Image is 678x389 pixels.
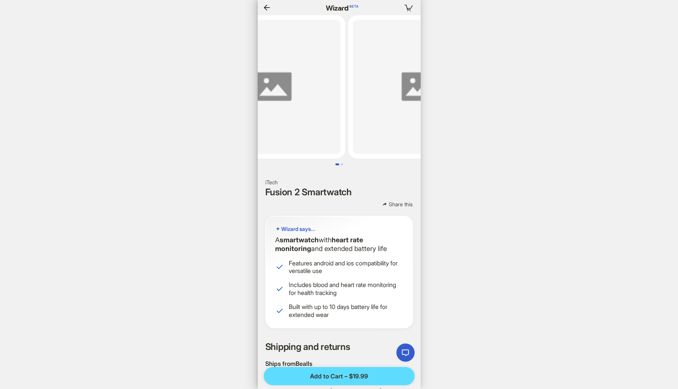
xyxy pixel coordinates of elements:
[275,235,403,253] p: A with and extended battery life
[335,163,339,165] button: Go to slide 1
[265,342,413,352] h2: Shipping and returns
[289,281,403,297] span: Includes blood and heart rate monitoring for health tracking
[348,15,492,158] img: Fusion 2 Smartwatch Black / NO SIZE image 2
[202,15,345,158] img: Fusion 2 Smartwatch Black / NO SIZE image 1
[341,163,343,165] button: Go to slide 2
[275,236,363,253] b: heart rate monitoring
[289,303,403,319] span: Built with up to 10 days battery life for extended wear
[280,236,319,244] b: smartwatch
[265,179,413,186] h2: iTech
[289,259,403,275] span: Features android and ios compatibility for versatile use
[264,367,415,385] button: Add to Cart – $19.99
[376,201,419,208] button: Share this
[310,372,368,380] span: Add to Cart – $19.99
[281,226,315,232] span: Wizard says...
[265,187,413,197] h1: Fusion 2 Smartwatch
[389,201,413,208] span: Share this
[265,360,312,368] span: Ships from Bealls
